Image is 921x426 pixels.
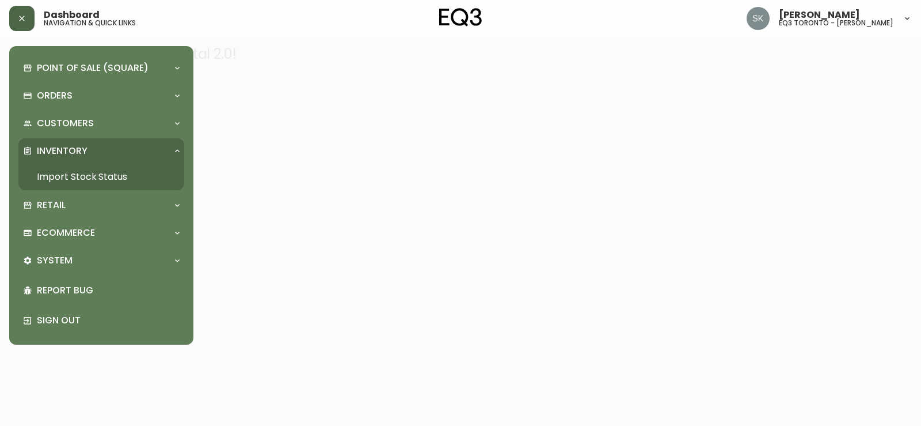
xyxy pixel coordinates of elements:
[37,199,66,212] p: Retail
[18,193,184,218] div: Retail
[18,55,184,81] div: Point of Sale (Square)
[37,227,95,239] p: Ecommerce
[18,220,184,246] div: Ecommerce
[18,306,184,335] div: Sign Out
[18,83,184,108] div: Orders
[44,20,136,27] h5: navigation & quick links
[37,62,149,74] p: Point of Sale (Square)
[37,254,73,267] p: System
[37,314,180,327] p: Sign Out
[439,8,482,27] img: logo
[37,117,94,130] p: Customers
[18,111,184,136] div: Customers
[44,10,100,20] span: Dashboard
[747,7,770,30] img: 2f4b246f1aa1d14c63ff9b0999072a8a
[18,164,184,190] a: Import Stock Status
[779,20,893,27] h5: eq3 toronto - [PERSON_NAME]
[18,276,184,306] div: Report Bug
[18,248,184,273] div: System
[18,138,184,164] div: Inventory
[37,284,180,297] p: Report Bug
[37,89,73,102] p: Orders
[779,10,860,20] span: [PERSON_NAME]
[37,145,87,157] p: Inventory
